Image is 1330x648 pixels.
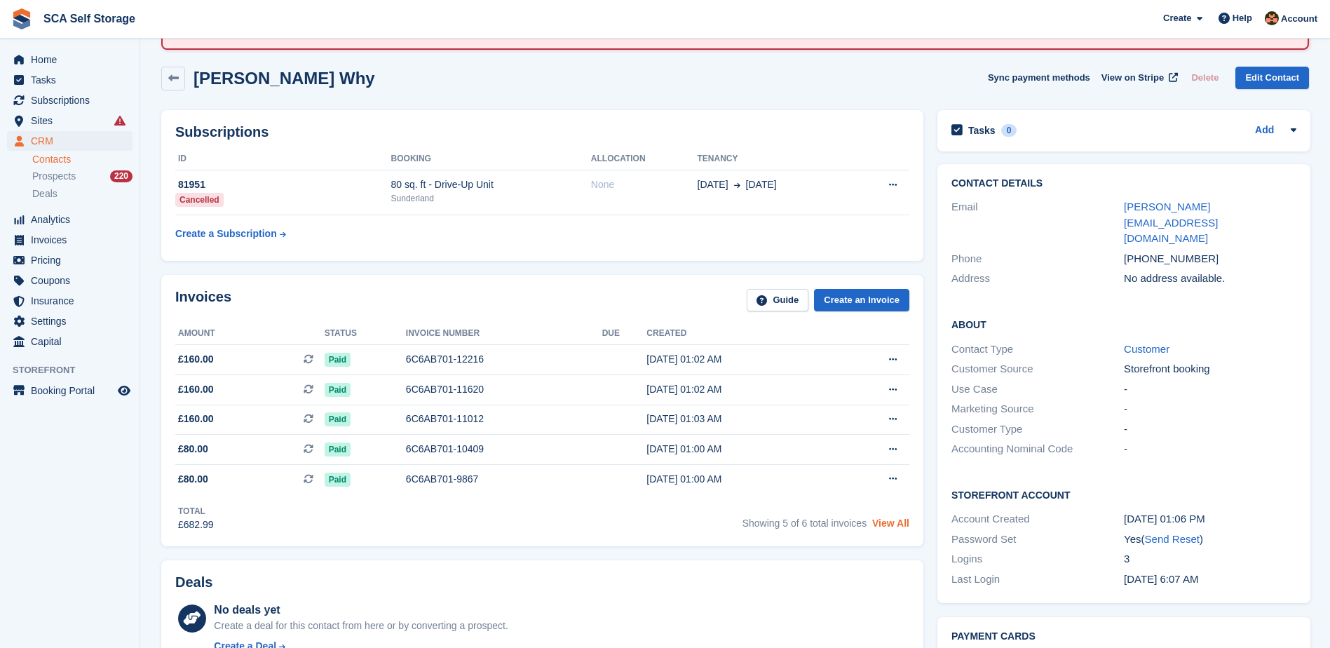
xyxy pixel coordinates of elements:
[951,271,1124,287] div: Address
[391,148,591,170] th: Booking
[175,227,277,241] div: Create a Subscription
[646,442,835,457] div: [DATE] 01:00 AM
[698,148,853,170] th: Tenancy
[7,70,133,90] a: menu
[110,170,133,182] div: 220
[7,111,133,130] a: menu
[7,381,133,400] a: menu
[1124,441,1296,457] div: -
[646,472,835,487] div: [DATE] 01:00 AM
[31,230,115,250] span: Invoices
[646,382,835,397] div: [DATE] 01:02 AM
[951,487,1296,501] h2: Storefront Account
[31,111,115,130] span: Sites
[1124,511,1296,527] div: [DATE] 01:06 PM
[406,442,602,457] div: 6C6AB701-10409
[951,251,1124,267] div: Phone
[31,250,115,270] span: Pricing
[591,177,698,192] div: None
[951,317,1296,331] h2: About
[1235,67,1309,90] a: Edit Contact
[178,352,214,367] span: £160.00
[1101,71,1164,85] span: View on Stripe
[951,401,1124,417] div: Marketing Source
[1281,12,1317,26] span: Account
[951,178,1296,189] h2: Contact Details
[214,602,508,619] div: No deals yet
[325,473,351,487] span: Paid
[114,115,125,126] i: Smart entry sync failures have occurred
[1124,201,1218,244] a: [PERSON_NAME][EMAIL_ADDRESS][DOMAIN_NAME]
[7,291,133,311] a: menu
[1141,533,1203,545] span: ( )
[116,382,133,399] a: Preview store
[31,90,115,110] span: Subscriptions
[646,352,835,367] div: [DATE] 01:02 AM
[951,551,1124,567] div: Logins
[646,323,835,345] th: Created
[178,518,214,532] div: £682.99
[7,50,133,69] a: menu
[325,323,406,345] th: Status
[1163,11,1191,25] span: Create
[175,574,212,590] h2: Deals
[32,153,133,166] a: Contacts
[31,50,115,69] span: Home
[742,518,867,529] span: Showing 5 of 6 total invoices
[31,70,115,90] span: Tasks
[391,192,591,205] div: Sunderland
[951,361,1124,377] div: Customer Source
[325,383,351,397] span: Paid
[1124,401,1296,417] div: -
[175,221,286,247] a: Create a Subscription
[1124,343,1169,355] a: Customer
[747,289,808,312] a: Guide
[13,363,140,377] span: Storefront
[7,311,133,331] a: menu
[872,518,909,529] a: View All
[325,412,351,426] span: Paid
[1145,533,1200,545] a: Send Reset
[7,90,133,110] a: menu
[814,289,909,312] a: Create an Invoice
[1124,532,1296,548] div: Yes
[1124,421,1296,438] div: -
[1124,361,1296,377] div: Storefront booking
[646,412,835,426] div: [DATE] 01:03 AM
[406,412,602,426] div: 6C6AB701-11012
[7,250,133,270] a: menu
[31,381,115,400] span: Booking Portal
[1124,382,1296,398] div: -
[951,421,1124,438] div: Customer Type
[391,177,591,192] div: 80 sq. ft - Drive-Up Unit
[1124,271,1296,287] div: No address available.
[7,210,133,229] a: menu
[7,271,133,290] a: menu
[951,441,1124,457] div: Accounting Nominal Code
[591,148,698,170] th: Allocation
[178,472,208,487] span: £80.00
[951,382,1124,398] div: Use Case
[175,289,231,312] h2: Invoices
[175,323,325,345] th: Amount
[1124,251,1296,267] div: [PHONE_NUMBER]
[38,7,141,30] a: SCA Self Storage
[7,332,133,351] a: menu
[1124,573,1198,585] time: 2025-04-17 05:07:27 UTC
[951,199,1124,247] div: Email
[746,177,777,192] span: [DATE]
[175,124,909,140] h2: Subscriptions
[31,210,115,229] span: Analytics
[1001,124,1017,137] div: 0
[1265,11,1279,25] img: Sarah Race
[175,177,391,192] div: 81951
[325,353,351,367] span: Paid
[32,187,57,201] span: Deals
[11,8,32,29] img: stora-icon-8386f47178a22dfd0bd8f6a31ec36ba5ce8667c1dd55bd0f319d3a0aa187defe.svg
[32,170,76,183] span: Prospects
[406,472,602,487] div: 6C6AB701-9867
[32,169,133,184] a: Prospects 220
[178,442,208,457] span: £80.00
[1186,67,1224,90] button: Delete
[951,342,1124,358] div: Contact Type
